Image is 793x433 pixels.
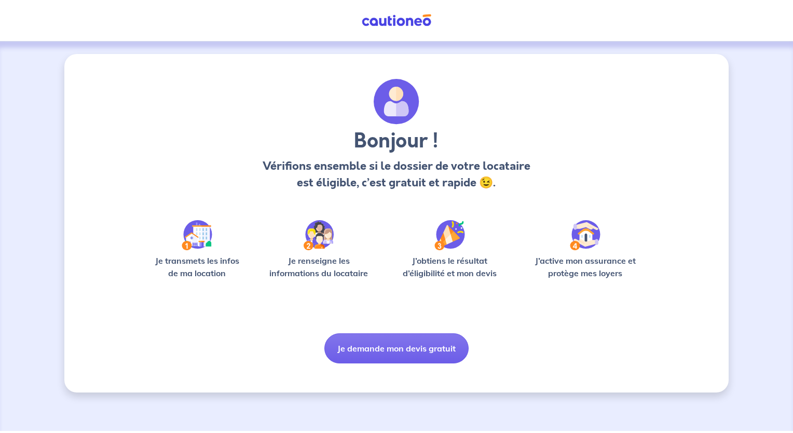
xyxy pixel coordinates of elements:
img: /static/90a569abe86eec82015bcaae536bd8e6/Step-1.svg [182,220,212,250]
p: Je renseigne les informations du locataire [263,254,375,279]
img: /static/bfff1cf634d835d9112899e6a3df1a5d/Step-4.svg [570,220,600,250]
img: /static/c0a346edaed446bb123850d2d04ad552/Step-2.svg [304,220,334,250]
h3: Bonjour ! [259,129,533,154]
img: archivate [374,79,419,125]
p: Vérifions ensemble si le dossier de votre locataire est éligible, c’est gratuit et rapide 😉. [259,158,533,191]
img: /static/f3e743aab9439237c3e2196e4328bba9/Step-3.svg [434,220,465,250]
img: Cautioneo [358,14,435,27]
button: Je demande mon devis gratuit [324,333,469,363]
p: J’obtiens le résultat d’éligibilité et mon devis [391,254,509,279]
p: Je transmets les infos de ma location [147,254,247,279]
p: J’active mon assurance et protège mes loyers [525,254,646,279]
